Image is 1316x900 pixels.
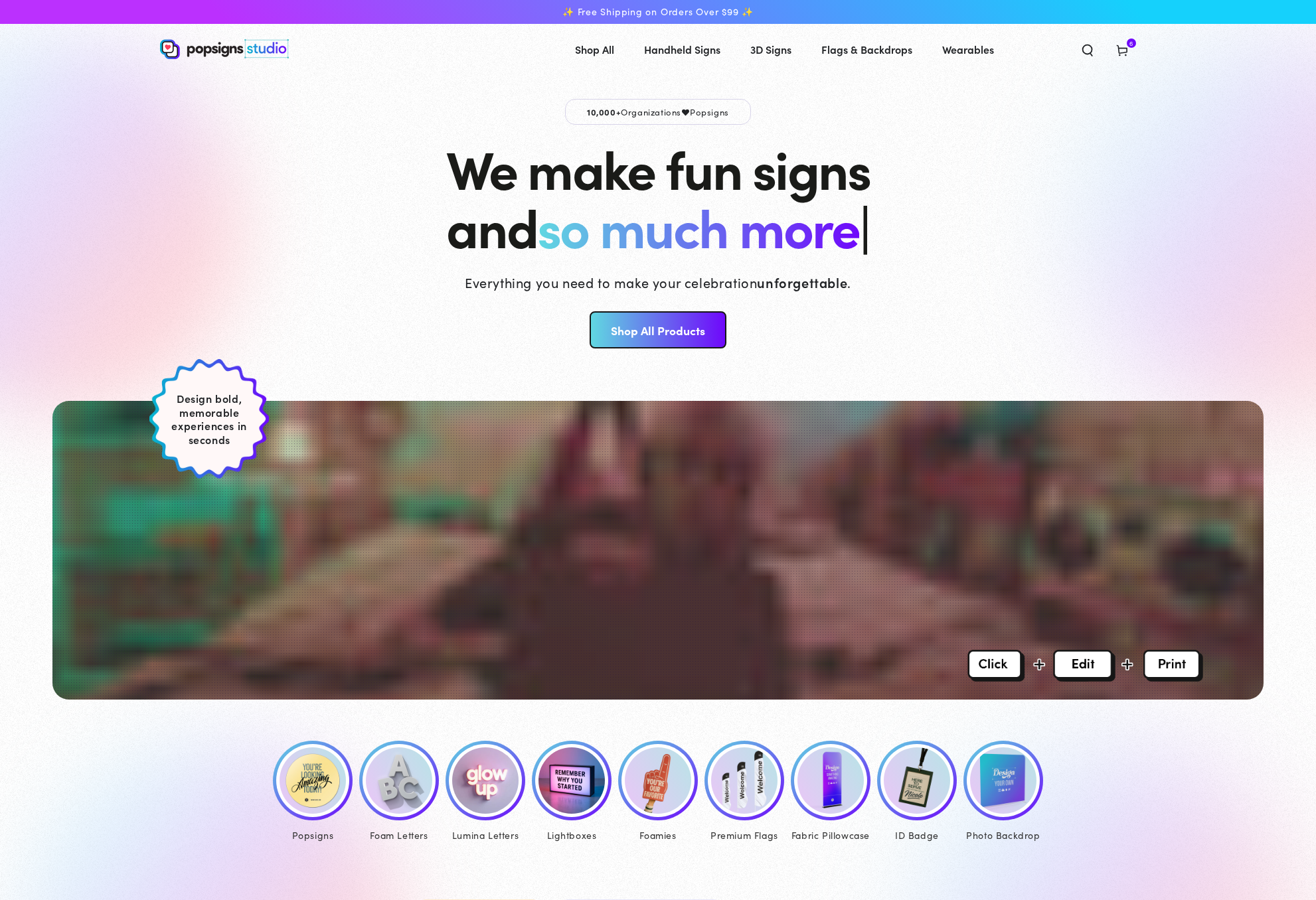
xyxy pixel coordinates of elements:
[701,741,787,844] a: Premium Feather Flags Premium Flags
[859,188,869,263] span: |
[967,650,1203,682] img: Overlay Image
[644,40,720,59] span: Handheld Signs
[587,106,621,117] span: 10,000+
[529,741,615,844] a: Lumina Lightboxes Lightboxes
[963,827,1043,844] div: Photo Backdrop
[787,741,874,844] a: Fabric Pillowcase Fabric Pillowcase
[821,40,912,59] span: Flags & Backdrops
[565,99,751,125] p: Organizations Popsigns
[797,747,864,814] img: Fabric Pillowcase
[757,273,847,291] strong: unforgettable
[874,741,960,844] a: ID Badge ID Badge
[970,747,1036,814] img: Photo Backdrop
[618,827,698,844] div: Foamies
[884,747,950,814] img: ID Badge
[446,827,525,844] div: Lumina Letters
[877,827,957,844] div: ID Badge
[590,311,726,348] a: Shop All Products
[711,747,778,814] img: Premium Feather Flags
[273,827,353,844] div: Popsigns
[575,40,614,59] span: Shop All
[634,32,730,67] a: Handheld Signs
[1070,35,1105,64] summary: Search our site
[538,747,605,814] img: Lumina Lightboxes
[366,747,432,814] img: Foam Letters
[750,40,791,59] span: 3D Signs
[565,32,624,67] a: Shop All
[960,741,1046,844] a: Photo Backdrop Photo Backdrop
[270,741,356,844] a: Popsigns Popsigns
[452,747,519,814] img: Lumina Letters
[811,32,922,67] a: Flags & Backdrops
[359,827,439,844] div: Foam Letters
[942,40,994,59] span: Wearables
[160,39,289,59] img: Popsigns Studio
[615,741,701,844] a: Foamies® Foamies
[562,6,754,18] span: ✨ Free Shipping on Orders Over $99 ✨
[280,747,346,814] img: Popsigns
[537,188,859,262] span: so much more
[465,273,851,291] p: Everything you need to make your celebration .
[704,827,784,844] div: Premium Flags
[532,827,612,844] div: Lightboxes
[356,741,442,844] a: Foam Letters Foam Letters
[446,138,870,255] h1: We make fun signs and
[791,827,870,844] div: Fabric Pillowcase
[625,747,691,814] img: Foamies®
[740,32,801,67] a: 3D Signs
[442,741,529,844] a: Lumina Letters Lumina Letters
[1129,38,1133,48] span: 6
[932,32,1004,67] a: Wearables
